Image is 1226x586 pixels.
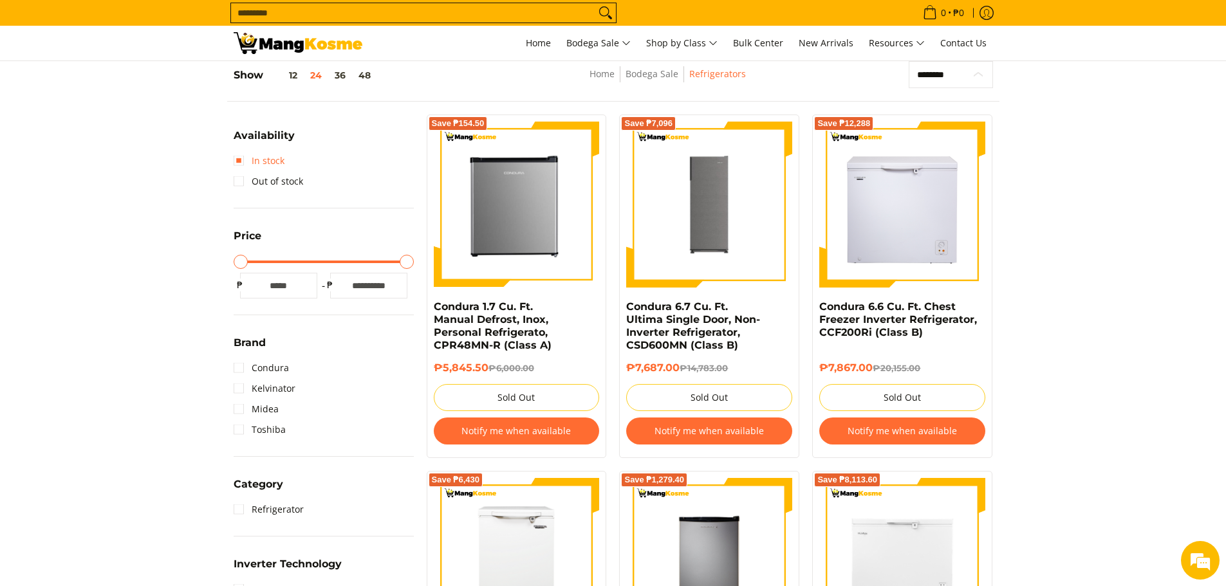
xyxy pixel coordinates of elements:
[432,476,480,484] span: Save ₱6,430
[939,8,948,17] span: 0
[211,6,242,37] div: Minimize live chat window
[234,399,279,419] a: Midea
[434,122,600,288] img: Condura 1.7 Cu. Ft. Manual Defrost, Inox, Personal Refrigerato, CPR48MN-R (Class A)
[819,300,977,338] a: Condura 6.6 Cu. Ft. Chest Freezer Inverter Refrigerator, CCF200Ri (Class B)
[75,162,178,292] span: We're online!
[234,338,266,358] summary: Open
[328,70,352,80] button: 36
[234,131,295,141] span: Availability
[234,338,266,348] span: Brand
[727,26,790,60] a: Bulk Center
[234,131,295,151] summary: Open
[324,279,337,291] span: ₱
[234,419,286,440] a: Toshiba
[819,362,985,374] h6: ₱7,867.00
[234,231,261,241] span: Price
[234,32,362,54] img: Bodega Sale Refrigerator l Mang Kosme: Home Appliances Warehouse Sale
[234,358,289,378] a: Condura
[689,68,746,80] a: Refrigerators
[869,35,925,51] span: Resources
[234,499,304,520] a: Refrigerator
[263,70,304,80] button: 12
[819,122,985,288] img: Condura 6.6 Cu. Ft. Chest Freezer Inverter Refrigerator, CCF200Ri (Class B)
[234,279,246,291] span: ₱
[375,26,993,60] nav: Main Menu
[873,363,920,373] del: ₱20,155.00
[234,559,342,569] span: Inverter Technology
[819,384,985,411] button: Sold Out
[304,70,328,80] button: 24
[434,417,600,444] button: Notify me when available
[590,68,615,80] a: Home
[6,351,245,396] textarea: Type your message and hit 'Enter'
[499,66,837,95] nav: Breadcrumbs
[626,122,792,288] img: condura-ultima-non-inveter-single-door-6.7-cubic-feet-refrigerator-mang-kosme
[934,26,993,60] a: Contact Us
[434,384,600,411] button: Sold Out
[626,417,792,444] button: Notify me when available
[626,300,760,351] a: Condura 6.7 Cu. Ft. Ultima Single Door, Non-Inverter Refrigerator, CSD600MN (Class B)
[624,120,673,127] span: Save ₱7,096
[624,476,684,484] span: Save ₱1,279.40
[434,300,552,351] a: Condura 1.7 Cu. Ft. Manual Defrost, Inox, Personal Refrigerato, CPR48MN-R (Class A)
[919,6,968,20] span: •
[646,35,718,51] span: Shop by Class
[234,378,295,399] a: Kelvinator
[234,479,283,499] summary: Open
[566,35,631,51] span: Bodega Sale
[951,8,966,17] span: ₱0
[526,37,551,49] span: Home
[67,72,216,89] div: Chat with us now
[434,362,600,374] h6: ₱5,845.50
[626,68,678,80] a: Bodega Sale
[940,37,987,49] span: Contact Us
[799,37,853,49] span: New Arrivals
[234,231,261,251] summary: Open
[817,120,870,127] span: Save ₱12,288
[640,26,724,60] a: Shop by Class
[680,363,728,373] del: ₱14,783.00
[595,3,616,23] button: Search
[234,151,284,171] a: In stock
[792,26,860,60] a: New Arrivals
[626,384,792,411] button: Sold Out
[817,476,877,484] span: Save ₱8,113.60
[488,363,534,373] del: ₱6,000.00
[432,120,485,127] span: Save ₱154.50
[234,479,283,490] span: Category
[862,26,931,60] a: Resources
[234,559,342,579] summary: Open
[560,26,637,60] a: Bodega Sale
[352,70,377,80] button: 48
[234,171,303,192] a: Out of stock
[519,26,557,60] a: Home
[819,417,985,444] button: Notify me when available
[733,37,783,49] span: Bulk Center
[234,69,377,82] h5: Show
[626,362,792,374] h6: ₱7,687.00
